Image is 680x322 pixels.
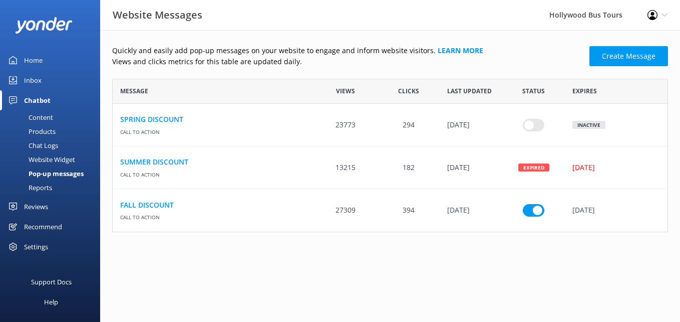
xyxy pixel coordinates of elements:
h3: Website Messages [113,7,202,23]
div: [DATE] [565,189,667,232]
a: Reports [6,181,100,195]
div: 13215 [314,146,377,189]
div: 23773 [314,104,377,146]
div: 27309 [314,189,377,232]
a: Products [6,124,100,138]
span: Status [522,86,545,96]
div: Expired [518,164,549,172]
span: Call to action [120,168,307,178]
div: row [112,104,668,146]
div: Home [24,50,43,70]
div: Settings [24,237,48,257]
div: Reports [6,181,52,195]
div: row [112,189,668,232]
div: Help [44,292,58,312]
a: SUMMER DISCOUNT [120,156,307,168]
p: Views and clicks metrics for this table are updated daily. [112,56,583,67]
a: Pop-up messages [6,167,100,181]
div: Recommend [24,217,62,237]
div: Website Widget [6,152,75,167]
div: [DATE] [572,162,654,173]
div: 182 [377,146,440,189]
span: Views [336,86,355,96]
div: Chatbot [24,90,51,110]
span: Call to action [120,125,307,135]
a: Learn more [438,46,483,55]
a: Content [6,110,100,124]
div: 394 [377,189,440,232]
a: Chat Logs [6,138,100,152]
div: Products [6,124,56,138]
div: 20 Aug 2025 [440,146,502,189]
span: Last updated [447,86,492,96]
div: 294 [377,104,440,146]
div: Inbox [24,70,42,90]
p: Quickly and easily add pop-up messages on your website to engage and inform website visitors. [112,45,583,56]
span: Expires [572,86,597,96]
div: Chat Logs [6,138,58,152]
span: Message [120,86,148,96]
span: Clicks [398,86,419,96]
div: 16 Sep 2025 [440,189,502,232]
div: Reviews [24,197,48,217]
span: Call to action [120,211,307,221]
a: Create Message [589,46,668,66]
div: row [112,146,668,189]
div: 02 Jun 2025 [440,104,502,146]
div: Pop-up messages [6,167,84,181]
div: grid [112,104,668,232]
a: Website Widget [6,152,100,167]
a: SPRING DISCOUNT [120,114,307,125]
a: FALL DISCOUNT [120,200,307,211]
div: Inactive [572,121,605,129]
img: yonder-white-logo.png [15,17,73,34]
div: Support Docs [31,272,72,292]
div: Content [6,110,53,124]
